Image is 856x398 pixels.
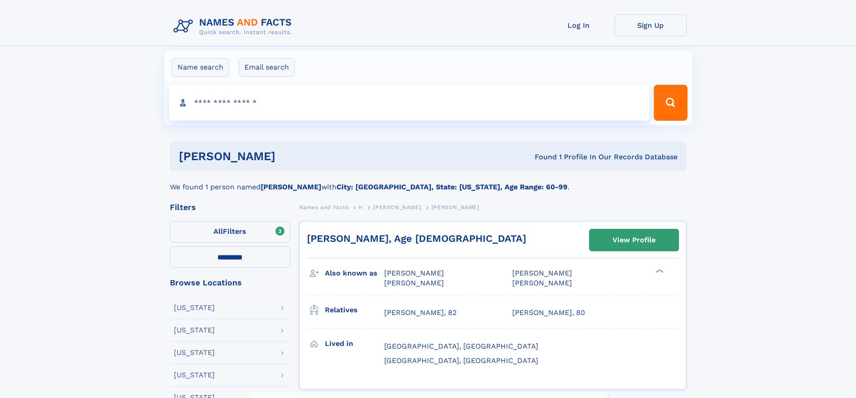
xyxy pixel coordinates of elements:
[384,342,538,350] span: [GEOGRAPHIC_DATA], [GEOGRAPHIC_DATA]
[384,356,538,365] span: [GEOGRAPHIC_DATA], [GEOGRAPHIC_DATA]
[174,349,215,356] div: [US_STATE]
[359,204,363,210] span: H
[359,201,363,213] a: H
[325,302,384,318] h3: Relatives
[384,279,444,287] span: [PERSON_NAME]
[431,204,479,210] span: [PERSON_NAME]
[373,201,421,213] a: [PERSON_NAME]
[170,221,290,243] label: Filters
[512,279,572,287] span: [PERSON_NAME]
[261,183,321,191] b: [PERSON_NAME]
[172,58,229,77] label: Name search
[170,171,687,192] div: We found 1 person named with .
[174,304,215,311] div: [US_STATE]
[512,269,572,277] span: [PERSON_NAME]
[612,230,656,250] div: View Profile
[543,14,615,36] a: Log In
[384,269,444,277] span: [PERSON_NAME]
[170,203,290,211] div: Filters
[325,266,384,281] h3: Also known as
[384,308,457,318] a: [PERSON_NAME], 82
[373,204,421,210] span: [PERSON_NAME]
[405,152,678,162] div: Found 1 Profile In Our Records Database
[325,336,384,351] h3: Lived in
[307,233,526,244] a: [PERSON_NAME], Age [DEMOGRAPHIC_DATA]
[299,201,349,213] a: Names and Facts
[170,279,290,287] div: Browse Locations
[174,327,215,334] div: [US_STATE]
[615,14,687,36] a: Sign Up
[337,183,568,191] b: City: [GEOGRAPHIC_DATA], State: [US_STATE], Age Range: 60-99
[654,85,687,121] button: Search Button
[213,227,223,236] span: All
[174,372,215,379] div: [US_STATE]
[179,151,405,162] h1: [PERSON_NAME]
[512,308,585,318] a: [PERSON_NAME], 80
[239,58,295,77] label: Email search
[653,268,664,274] div: ❯
[590,229,679,251] a: View Profile
[170,14,299,39] img: Logo Names and Facts
[169,85,650,121] input: search input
